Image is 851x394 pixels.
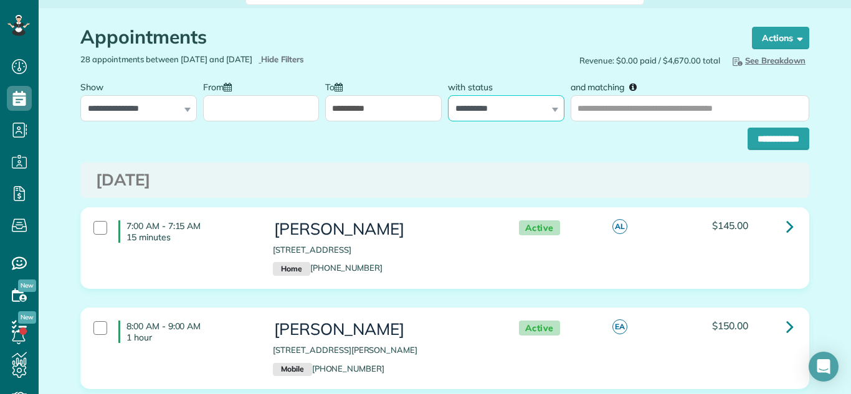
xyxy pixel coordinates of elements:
button: Actions [752,27,809,49]
span: Revenue: $0.00 paid / $4,670.00 total [579,55,720,67]
label: and matching [571,75,646,98]
span: Active [519,220,560,236]
p: 1 hour [126,332,254,343]
span: EA [612,319,627,334]
a: Home[PHONE_NUMBER] [273,263,383,273]
span: $145.00 [712,219,748,232]
small: Mobile [273,363,311,377]
label: To [325,75,349,98]
small: Home [273,262,310,276]
h4: 7:00 AM - 7:15 AM [118,220,254,243]
span: New [18,311,36,324]
div: 28 appointments between [DATE] and [DATE] [71,54,445,65]
h3: [DATE] [96,171,794,189]
a: Hide Filters [259,54,304,64]
p: [STREET_ADDRESS] [273,244,493,256]
p: 15 minutes [126,232,254,243]
h1: Appointments [80,27,728,47]
h4: 8:00 AM - 9:00 AM [118,321,254,343]
h3: [PERSON_NAME] [273,321,493,339]
p: [STREET_ADDRESS][PERSON_NAME] [273,344,493,356]
a: Mobile[PHONE_NUMBER] [273,364,384,373]
div: Open Intercom Messenger [809,352,839,382]
span: Hide Filters [261,54,304,65]
span: See Breakdown [730,55,806,65]
span: New [18,279,36,292]
span: AL [612,219,627,234]
span: Active [519,321,560,336]
h3: [PERSON_NAME] [273,220,493,238]
button: See Breakdown [726,54,809,67]
label: From [203,75,238,98]
span: $150.00 [712,319,748,332]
